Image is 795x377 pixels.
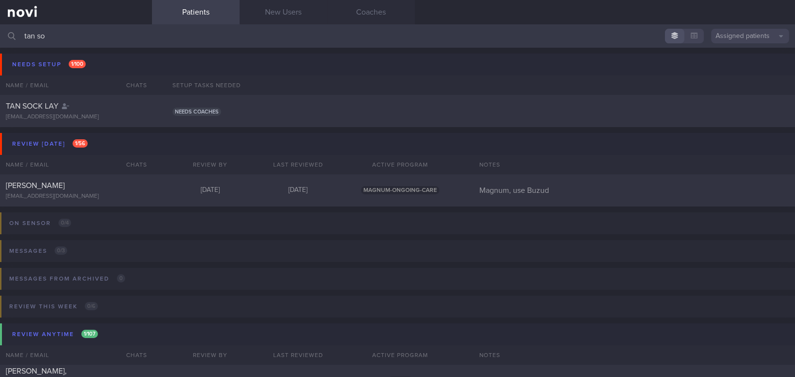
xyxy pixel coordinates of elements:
div: Notes [473,345,795,365]
span: 0 / 6 [85,302,98,310]
span: 0 [117,274,125,283]
div: Messages [7,245,70,258]
div: Review this week [7,300,100,313]
span: 0 / 3 [55,246,67,255]
span: 1 / 56 [73,139,88,148]
div: Review By [167,345,254,365]
span: [PERSON_NAME] [6,182,65,189]
span: 1 / 107 [81,330,98,338]
div: Active Program [342,155,459,174]
div: Magnum, use Buzud [473,186,795,195]
div: Review [DATE] [10,137,90,151]
span: 1 / 100 [69,60,86,68]
div: [EMAIL_ADDRESS][DOMAIN_NAME] [6,193,146,200]
div: On sensor [7,217,74,230]
div: Notes [473,155,795,174]
span: Needs coaches [172,108,221,116]
div: Chats [113,75,152,95]
div: Last Reviewed [254,155,342,174]
div: Chats [113,345,152,365]
span: 0 / 4 [58,219,71,227]
div: Setup tasks needed [167,75,795,95]
div: Messages from Archived [7,272,128,285]
button: Assigned patients [711,29,789,43]
span: MAGNUM-ONGOING-CARE [361,186,439,194]
span: TAN SOCK LAY [6,102,58,110]
div: Review By [167,155,254,174]
div: Last Reviewed [254,345,342,365]
div: [DATE] [167,186,254,195]
div: [DATE] [254,186,342,195]
div: Active Program [342,345,459,365]
div: Needs setup [10,58,88,71]
div: Chats [113,155,152,174]
div: [EMAIL_ADDRESS][DOMAIN_NAME] [6,113,146,121]
div: Review anytime [10,328,100,341]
